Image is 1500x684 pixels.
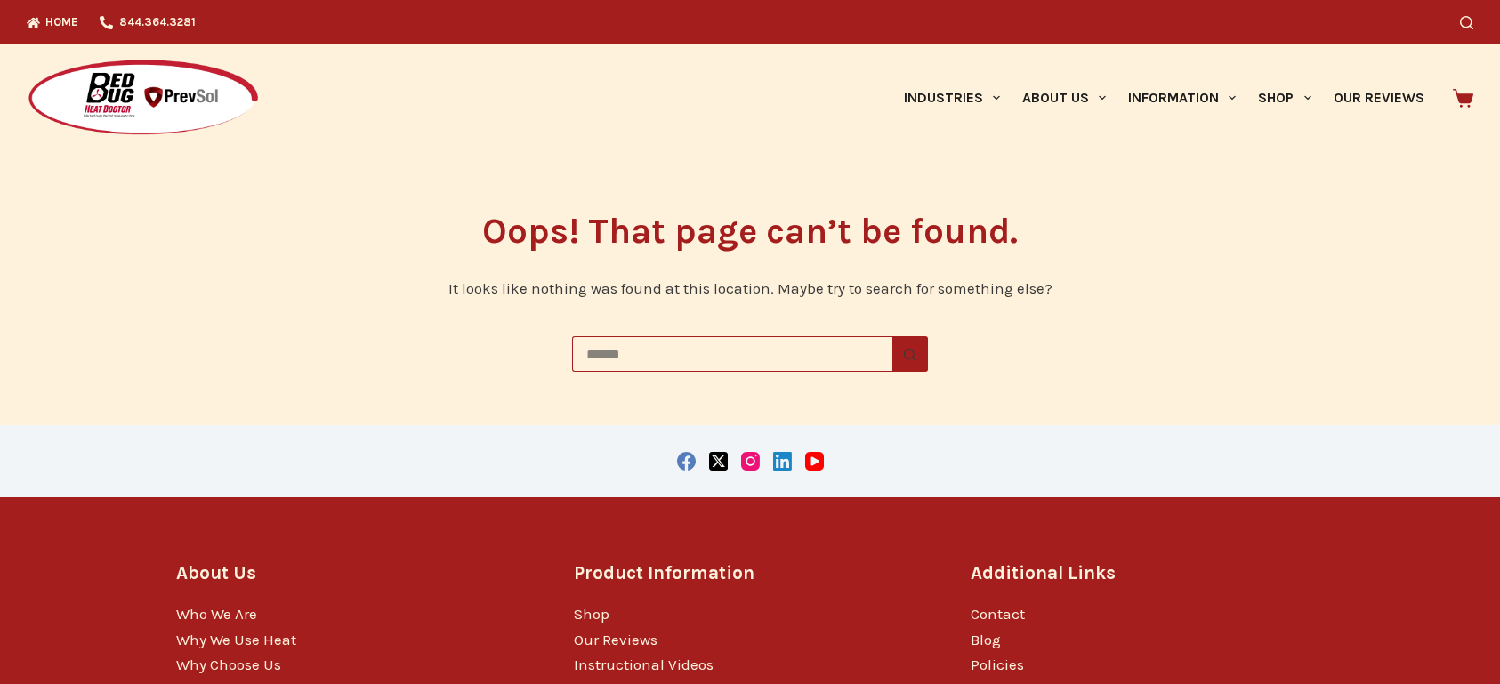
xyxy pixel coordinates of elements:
[971,559,1324,587] h3: Additional Links
[572,336,892,372] input: Search for...
[709,452,728,471] a: X (Twitter)
[176,656,281,673] a: Why Choose Us
[448,276,1052,301] div: It looks like nothing was found at this location. Maybe try to search for something else?
[176,559,529,587] h3: About Us
[971,656,1024,673] a: Policies
[1247,44,1322,151] a: Shop
[176,205,1324,258] h1: Oops! That page can’t be found.
[805,452,824,471] a: YouTube
[892,44,1011,151] a: Industries
[773,452,792,471] a: LinkedIn
[892,44,1435,151] nav: Primary
[892,336,928,372] button: Search button
[1011,44,1117,151] a: About Us
[741,452,760,471] a: Instagram
[677,452,696,471] a: Facebook
[574,631,657,648] a: Our Reviews
[1460,16,1473,29] button: Search
[971,605,1025,623] a: Contact
[574,656,714,673] a: Instructional Videos
[176,605,257,623] a: Who We Are
[971,631,1001,648] a: Blog
[574,559,927,587] h3: Product Information
[176,631,296,648] a: Why We Use Heat
[27,59,260,138] img: Prevsol/Bed Bug Heat Doctor
[1117,44,1247,151] a: Information
[574,605,609,623] a: Shop
[1322,44,1435,151] a: Our Reviews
